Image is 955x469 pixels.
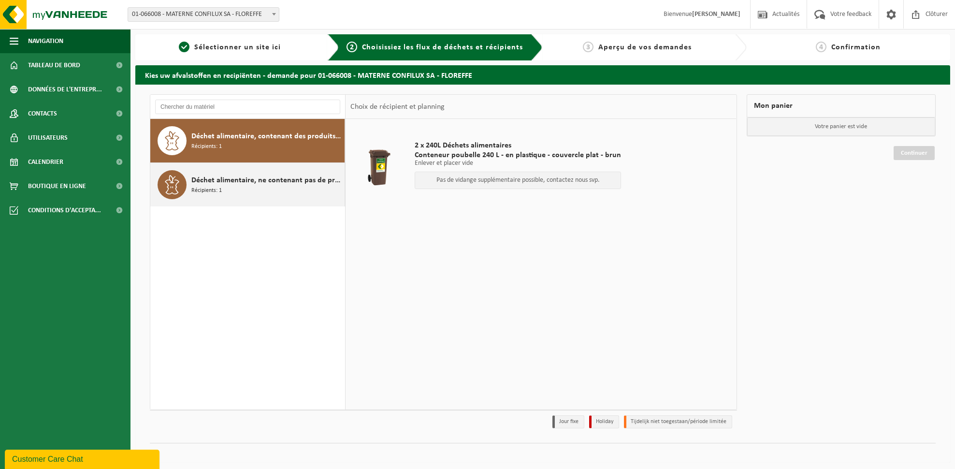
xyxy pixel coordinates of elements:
span: Récipients: 1 [191,186,222,195]
span: Choisissiez les flux de déchets et récipients [362,44,523,51]
span: Données de l'entrepr... [28,77,102,102]
p: Pas de vidange supplémentaire possible, contactez nous svp. [420,177,616,184]
span: 4 [816,42,826,52]
span: 2 x 240L Déchets alimentaires [415,141,621,150]
strong: [PERSON_NAME] [692,11,740,18]
button: Déchet alimentaire, contenant des produits d'origine animale, emballage mélangé (sans verre), cat... [150,119,345,163]
span: Calendrier [28,150,63,174]
span: 2 [347,42,357,52]
li: Jour fixe [552,415,584,428]
span: 01-066008 - MATERNE CONFILUX SA - FLOREFFE [128,7,279,22]
span: Sélectionner un site ici [194,44,281,51]
a: 1Sélectionner un site ici [140,42,320,53]
span: Déchet alimentaire, ne contenant pas de produits d'origine animale, emballage mélangé (excepté ve... [191,175,342,186]
a: Continuer [894,146,935,160]
div: Mon panier [747,94,936,117]
input: Chercher du matériel [155,100,340,114]
span: Conditions d'accepta... [28,198,101,222]
h2: Kies uw afvalstoffen en recipiënten - demande pour 01-066008 - MATERNE CONFILUX SA - FLOREFFE [135,65,950,84]
p: Enlever et placer vide [415,160,621,167]
span: Boutique en ligne [28,174,86,198]
span: Tableau de bord [28,53,80,77]
span: Confirmation [831,44,881,51]
span: 3 [583,42,593,52]
p: Votre panier est vide [747,117,936,136]
span: Récipients: 1 [191,142,222,151]
span: Navigation [28,29,63,53]
span: Déchet alimentaire, contenant des produits d'origine animale, emballage mélangé (sans verre), cat 3 [191,131,342,142]
li: Tijdelijk niet toegestaan/période limitée [624,415,732,428]
button: Déchet alimentaire, ne contenant pas de produits d'origine animale, emballage mélangé (excepté ve... [150,163,345,206]
span: Aperçu de vos demandes [598,44,692,51]
span: Contacts [28,102,57,126]
span: Conteneur poubelle 240 L - en plastique - couvercle plat - brun [415,150,621,160]
iframe: chat widget [5,448,161,469]
span: 1 [179,42,189,52]
div: Choix de récipient et planning [346,95,449,119]
span: 01-066008 - MATERNE CONFILUX SA - FLOREFFE [128,8,279,21]
li: Holiday [589,415,619,428]
span: Utilisateurs [28,126,68,150]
